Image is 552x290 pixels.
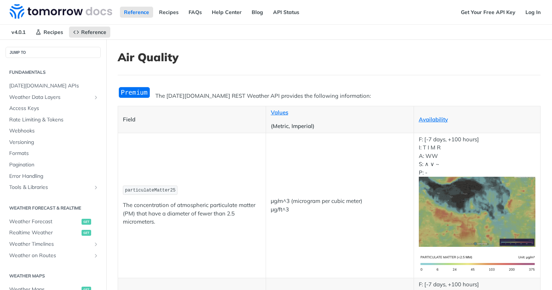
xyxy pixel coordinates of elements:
p: (Metric, Imperial) [271,122,409,131]
span: Weather Timelines [9,241,91,248]
a: Weather Data LayersShow subpages for Weather Data Layers [6,92,101,103]
span: Tools & Libraries [9,184,91,191]
a: Blog [248,7,267,18]
p: F: [-7 days, +100 hours] I: T I M R A: WW S: ∧ ∨ ~ P: - [419,135,536,247]
span: Weather Data Layers [9,94,91,101]
span: Weather Forecast [9,218,80,225]
a: Log In [521,7,545,18]
span: Expand image [419,208,536,215]
a: Help Center [208,7,246,18]
p: μg/m^3 (microgram per cubic meter) μg/ft^3 [271,197,409,214]
h2: Fundamentals [6,69,101,76]
span: Weather on Routes [9,252,91,259]
p: The [DATE][DOMAIN_NAME] REST Weather API provides the following information: [118,92,541,100]
a: Realtime Weatherget [6,227,101,238]
span: Pagination [9,161,99,169]
img: pm25 [419,177,536,247]
a: Tools & LibrariesShow subpages for Tools & Libraries [6,182,101,193]
a: Reference [120,7,153,18]
span: Formats [9,150,99,157]
span: Versioning [9,139,99,146]
p: Field [123,115,261,124]
span: Realtime Weather [9,229,80,237]
a: FAQs [184,7,206,18]
span: Webhooks [9,127,99,135]
a: Availability [419,116,448,123]
a: Recipes [155,7,183,18]
button: JUMP TO [6,47,101,58]
span: Recipes [44,29,63,35]
a: API Status [269,7,303,18]
a: Weather on RoutesShow subpages for Weather on Routes [6,250,101,261]
a: Reference [69,27,110,38]
p: The concentration of atmospheric particulate matter (PM) that have a diameter of fewer than 2.5 m... [123,201,261,226]
img: Tomorrow.io Weather API Docs [10,4,112,19]
span: v4.0.1 [7,27,30,38]
button: Show subpages for Weather on Routes [93,253,99,259]
a: Weather TimelinesShow subpages for Weather Timelines [6,239,101,250]
a: Get Your Free API Key [457,7,520,18]
span: Expand image [419,260,536,267]
a: Webhooks [6,125,101,137]
span: get [82,230,91,236]
a: Formats [6,148,101,159]
span: get [82,219,91,225]
a: Versioning [6,137,101,148]
img: pm25 [419,252,536,275]
a: Access Keys [6,103,101,114]
a: [DATE][DOMAIN_NAME] APIs [6,80,101,92]
button: Show subpages for Weather Timelines [93,241,99,247]
button: Show subpages for Weather Data Layers [93,94,99,100]
a: Error Handling [6,171,101,182]
a: Recipes [31,27,67,38]
a: Weather Forecastget [6,216,101,227]
a: Pagination [6,159,101,170]
span: [DATE][DOMAIN_NAME] APIs [9,82,99,90]
h1: Air Quality [118,51,541,64]
span: Error Handling [9,173,99,180]
span: Reference [81,29,106,35]
a: Values [271,109,288,116]
span: Rate Limiting & Tokens [9,116,99,124]
a: Rate Limiting & Tokens [6,114,101,125]
span: Access Keys [9,105,99,112]
h2: Weather Maps [6,273,101,279]
code: particulateMatter25 [123,186,177,195]
button: Show subpages for Tools & Libraries [93,184,99,190]
h2: Weather Forecast & realtime [6,205,101,211]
